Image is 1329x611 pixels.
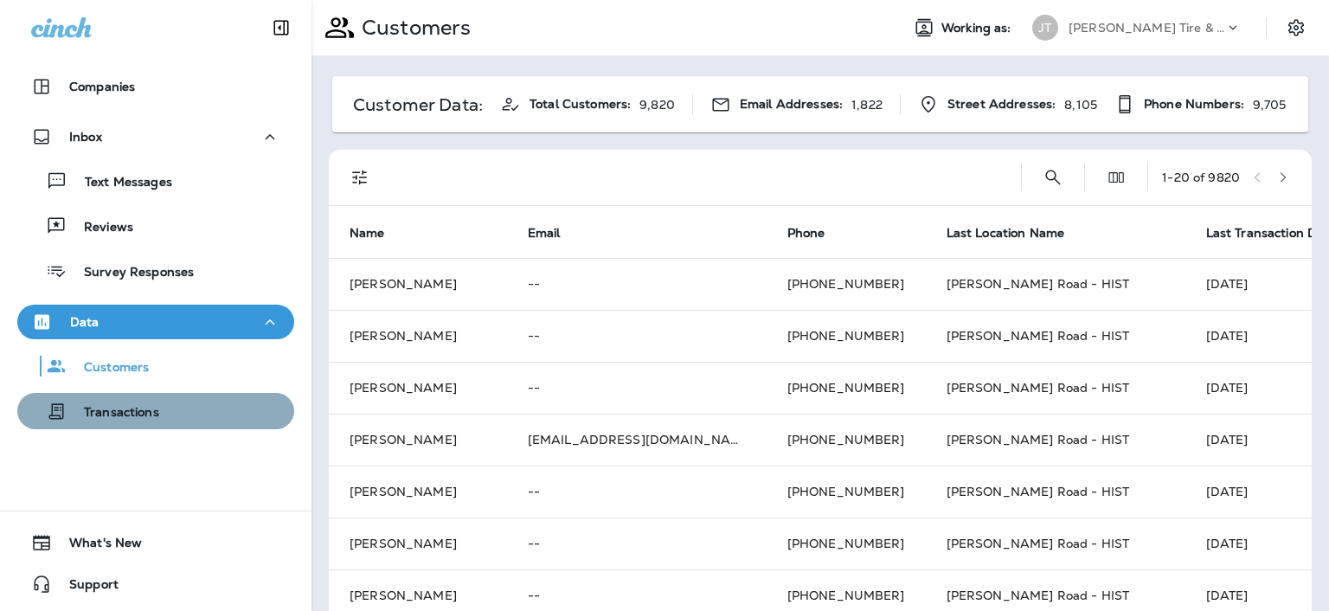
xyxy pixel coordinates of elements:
button: Reviews [17,208,294,244]
span: Phone Numbers: [1144,97,1244,112]
td: [PERSON_NAME] [329,518,507,569]
td: [PHONE_NUMBER] [767,258,926,310]
p: 1,822 [851,98,883,112]
span: [PERSON_NAME] Road - HIST [947,380,1130,396]
p: Data [70,315,100,329]
td: [PHONE_NUMBER] [767,414,926,466]
span: Phone [787,226,825,241]
p: Inbox [69,130,102,144]
p: Survey Responses [67,265,194,281]
span: [PERSON_NAME] Road - HIST [947,432,1130,447]
span: [PERSON_NAME] Road - HIST [947,484,1130,499]
p: 9,705 [1253,98,1287,112]
td: [PHONE_NUMBER] [767,518,926,569]
span: [PERSON_NAME] Road - HIST [947,276,1130,292]
span: Street Addresses: [947,97,1056,112]
span: What's New [52,536,142,556]
span: Last Location Name [947,225,1088,241]
span: [PERSON_NAME] Road - HIST [947,536,1130,551]
button: Transactions [17,393,294,429]
span: [PERSON_NAME] Road - HIST [947,588,1130,603]
p: -- [528,329,746,343]
span: Name [350,226,385,241]
span: Support [52,577,119,598]
td: [PERSON_NAME] [329,414,507,466]
span: [PERSON_NAME] Road - HIST [947,328,1130,344]
button: Edit Fields [1099,160,1133,195]
td: [PERSON_NAME] [329,362,507,414]
button: Data [17,305,294,339]
p: 9,820 [639,98,675,112]
p: -- [528,485,746,498]
span: Phone [787,225,848,241]
button: Collapse Sidebar [257,10,305,45]
button: Text Messages [17,163,294,199]
p: Customers [355,15,471,41]
p: Customer Data: [353,98,483,112]
button: Filters [343,160,377,195]
span: Last Location Name [947,226,1065,241]
p: -- [528,588,746,602]
span: Email [528,226,561,241]
p: Transactions [67,405,159,421]
td: [PERSON_NAME] [329,466,507,518]
div: 1 - 20 of 9820 [1162,170,1240,184]
span: Email Addresses: [740,97,843,112]
p: -- [528,381,746,395]
td: [PHONE_NUMBER] [767,466,926,518]
p: [PERSON_NAME] Tire & Auto [1069,21,1224,35]
td: [PERSON_NAME] [329,258,507,310]
span: Total Customers: [530,97,631,112]
td: [PHONE_NUMBER] [767,310,926,362]
button: What's New [17,525,294,560]
p: Text Messages [67,175,172,191]
p: 8,105 [1064,98,1097,112]
p: Reviews [67,220,133,236]
button: Support [17,567,294,601]
p: -- [528,277,746,291]
span: Working as: [941,21,1015,35]
button: Companies [17,69,294,104]
button: Survey Responses [17,253,294,289]
button: Inbox [17,119,294,154]
td: [EMAIL_ADDRESS][DOMAIN_NAME] [507,414,767,466]
p: -- [528,537,746,550]
div: JT [1032,15,1058,41]
td: [PHONE_NUMBER] [767,362,926,414]
td: [PERSON_NAME] [329,310,507,362]
span: Email [528,225,583,241]
button: Customers [17,348,294,384]
button: Settings [1281,12,1312,43]
span: Name [350,225,408,241]
p: Companies [69,80,135,93]
button: Search Customers [1036,160,1070,195]
p: Customers [67,360,149,376]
